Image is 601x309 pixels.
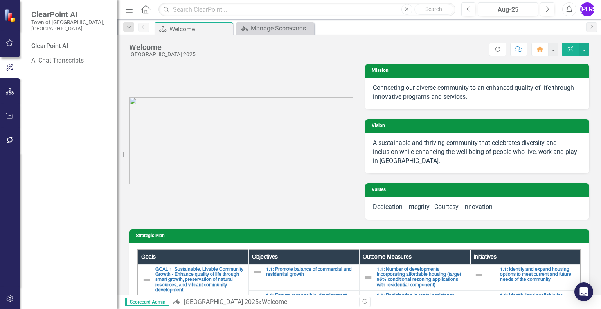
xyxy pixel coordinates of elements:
[500,293,576,309] a: 1.2: Identify land available for preservation, development, and/or redevelopment
[500,267,576,283] a: 1.1: Identify and expand housing options to meet current and future needs of the community
[372,187,585,192] h3: Values
[31,42,110,51] div: ClearPoint AI
[478,2,538,16] button: Aug-25
[136,233,585,238] h3: Strategic Plan
[142,275,151,285] img: Not Defined
[262,298,287,305] div: Welcome
[414,4,453,15] button: Search
[425,6,442,12] span: Search
[372,123,585,128] h3: Vision
[238,23,312,33] a: Manage Scorecards
[373,203,581,212] p: Dedication - Integrity - Courtesy - Innovation
[480,5,535,14] div: Aug-25
[31,56,110,65] a: AI Chat Transcripts
[373,139,581,166] div: A sustainable and thriving community that celebrates diversity and inclusion while enhancing the ...
[373,84,581,102] div: Connecting our diverse community to an enhanced quality of life through innovative programs and s...
[251,23,312,33] div: Manage Scorecards
[253,268,262,277] img: Not Defined
[363,273,373,282] img: Not Defined
[474,270,484,280] img: Not Defined
[377,267,466,288] a: 1.1: Number of developments incorporating affordable housing (target 95% conditional rezoning app...
[173,298,353,307] div: »
[580,2,594,16] button: [PERSON_NAME]
[266,267,355,277] a: 1.1: Promote balance of commercial and residential growth
[169,24,231,34] div: Welcome
[3,8,18,23] img: ClearPoint Strategy
[31,10,110,19] span: ClearPoint AI
[129,52,196,57] div: [GEOGRAPHIC_DATA] 2025
[470,264,581,291] td: Double-Click to Edit Right Click for Context Menu
[129,97,353,184] img: morrisville.png
[155,267,244,293] a: GOAL 1: Sustainable, Livable Community Growth - Enhance quality of life through smart growth, pre...
[359,264,470,291] td: Double-Click to Edit Right Click for Context Menu
[31,19,110,32] small: Town of [GEOGRAPHIC_DATA], [GEOGRAPHIC_DATA]
[129,43,196,52] div: Welcome
[158,3,455,16] input: Search ClearPoint...
[574,282,593,301] div: Open Intercom Messenger
[377,293,466,309] a: 1.2: Participation in rental assistance program with desired incremental growth over time (target...
[125,298,169,306] span: Scorecard Admin
[248,264,359,291] td: Double-Click to Edit Right Click for Context Menu
[372,68,585,73] h3: Mission
[184,298,259,305] a: [GEOGRAPHIC_DATA] 2025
